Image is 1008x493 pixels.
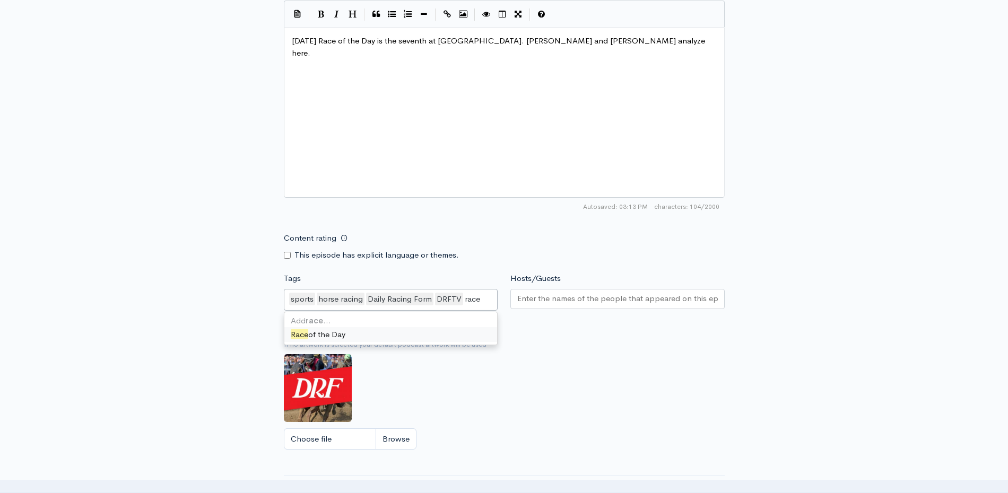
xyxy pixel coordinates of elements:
i: | [529,8,531,21]
div: sports [289,293,315,306]
button: Toggle Preview [479,6,494,22]
button: Insert Show Notes Template [290,6,306,22]
label: Content rating [284,227,336,249]
div: Daily Racing Form [366,293,433,306]
button: Insert Horizontal Line [416,6,432,22]
span: Autosaved: 03:13 PM [583,202,648,212]
span: [DATE] Race of the Day is the seventh at [GEOGRAPHIC_DATA]. [PERSON_NAME] and [PERSON_NAME] analy... [292,36,707,58]
i: | [435,8,436,21]
button: Quote [368,6,384,22]
button: Generic List [384,6,400,22]
span: 104/2000 [654,202,719,212]
strong: race [306,315,323,325]
button: Italic [329,6,345,22]
div: Add … [284,315,498,327]
button: Toggle Fullscreen [510,6,526,22]
input: Enter the names of the people that appeared on this episode [517,293,718,305]
button: Toggle Side by Side [494,6,510,22]
label: Hosts/Guests [510,272,561,285]
label: Tags [284,272,301,285]
span: Race [291,329,308,339]
i: | [364,8,365,21]
div: of the Day [284,327,498,342]
small: If no artwork is selected your default podcast artwork will be used [284,339,725,350]
button: Markdown Guide [534,6,550,22]
button: Bold [313,6,329,22]
button: Insert Image [455,6,471,22]
i: | [309,8,310,21]
button: Create Link [439,6,455,22]
button: Numbered List [400,6,416,22]
label: This episode has explicit language or themes. [294,249,459,261]
button: Heading [345,6,361,22]
div: horse racing [317,293,364,306]
i: | [474,8,475,21]
div: DRFTV [435,293,463,306]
